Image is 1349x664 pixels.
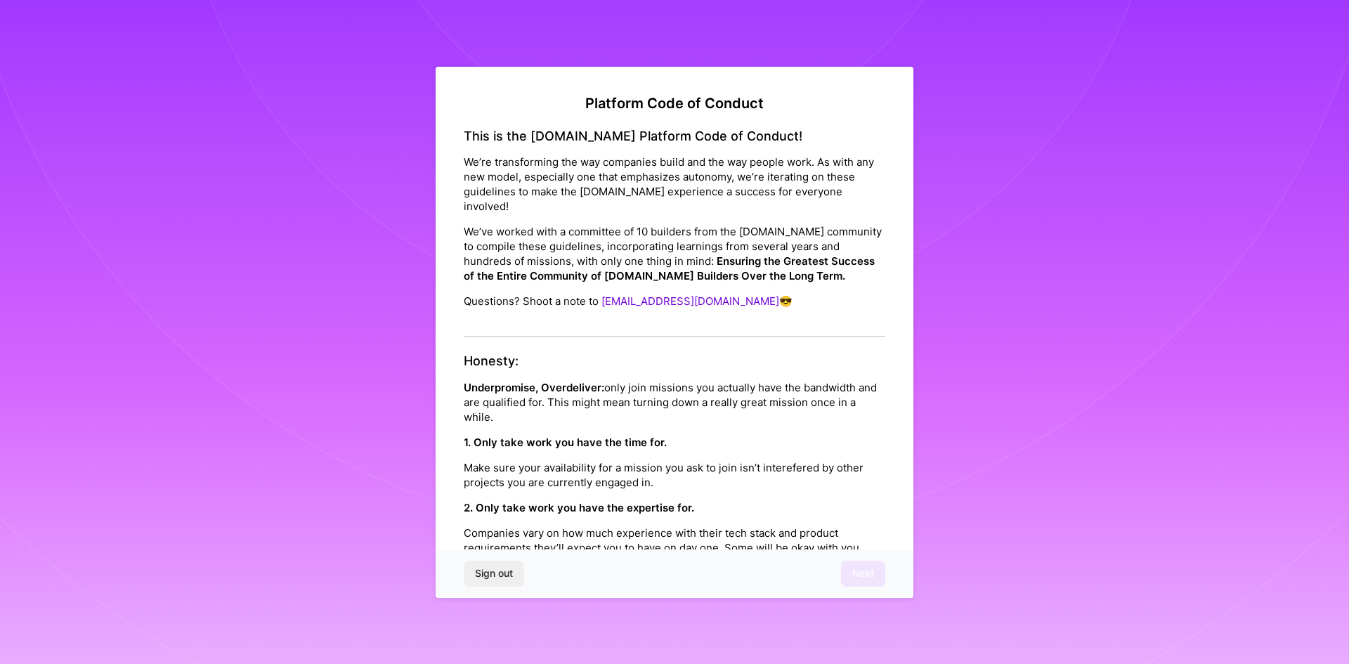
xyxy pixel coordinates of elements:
p: only join missions you actually have the bandwidth and are qualified for. This might mean turning... [464,380,885,424]
button: Sign out [464,561,524,586]
strong: 2. Only take work you have the expertise for. [464,501,694,514]
strong: Underpromise, Overdeliver: [464,381,604,394]
strong: Ensuring the Greatest Success of the Entire Community of [DOMAIN_NAME] Builders Over the Long Term. [464,254,875,282]
p: We’ve worked with a committee of 10 builders from the [DOMAIN_NAME] community to compile these gu... [464,224,885,283]
p: Make sure your availability for a mission you ask to join isn’t interefered by other projects you... [464,460,885,490]
h4: Honesty: [464,353,885,369]
h2: Platform Code of Conduct [464,95,885,112]
a: [EMAIL_ADDRESS][DOMAIN_NAME] [601,294,779,308]
p: Companies vary on how much experience with their tech stack and product requirements they’ll expe... [464,526,885,570]
h4: This is the [DOMAIN_NAME] Platform Code of Conduct! [464,129,885,144]
span: Sign out [475,566,513,580]
p: Questions? Shoot a note to 😎 [464,294,885,308]
strong: 1. Only take work you have the time for. [464,436,667,449]
p: We’re transforming the way companies build and the way people work. As with any new model, especi... [464,155,885,214]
